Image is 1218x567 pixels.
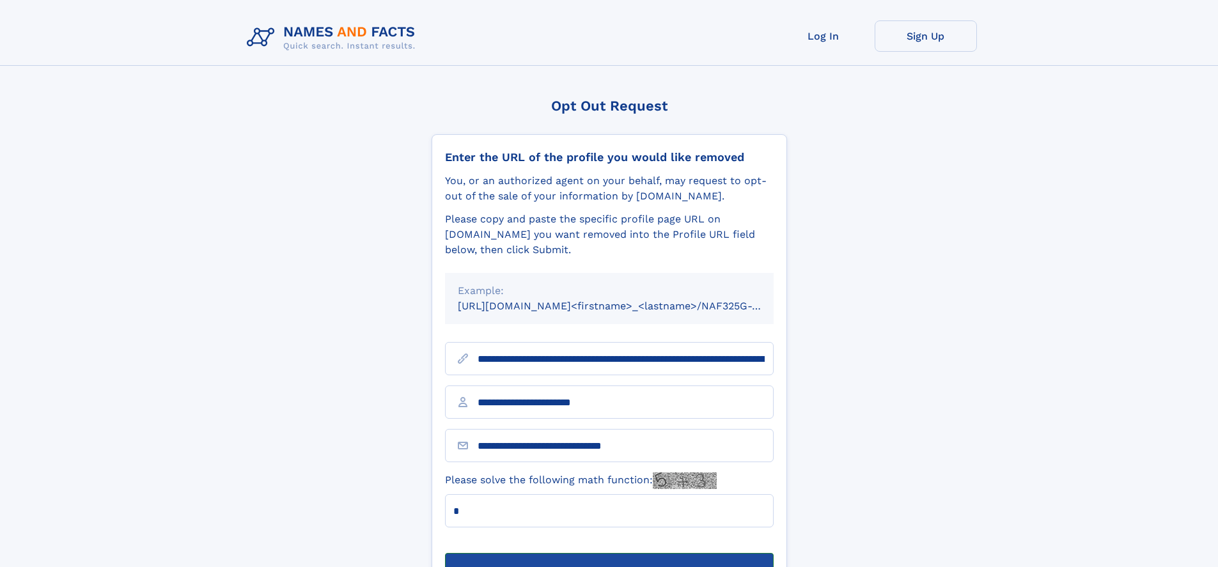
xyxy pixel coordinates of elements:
small: [URL][DOMAIN_NAME]<firstname>_<lastname>/NAF325G-xxxxxxxx [458,300,798,312]
div: Please copy and paste the specific profile page URL on [DOMAIN_NAME] you want removed into the Pr... [445,212,774,258]
a: Log In [772,20,875,52]
a: Sign Up [875,20,977,52]
div: Example: [458,283,761,299]
div: Opt Out Request [432,98,787,114]
label: Please solve the following math function: [445,472,717,489]
img: Logo Names and Facts [242,20,426,55]
div: Enter the URL of the profile you would like removed [445,150,774,164]
div: You, or an authorized agent on your behalf, may request to opt-out of the sale of your informatio... [445,173,774,204]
